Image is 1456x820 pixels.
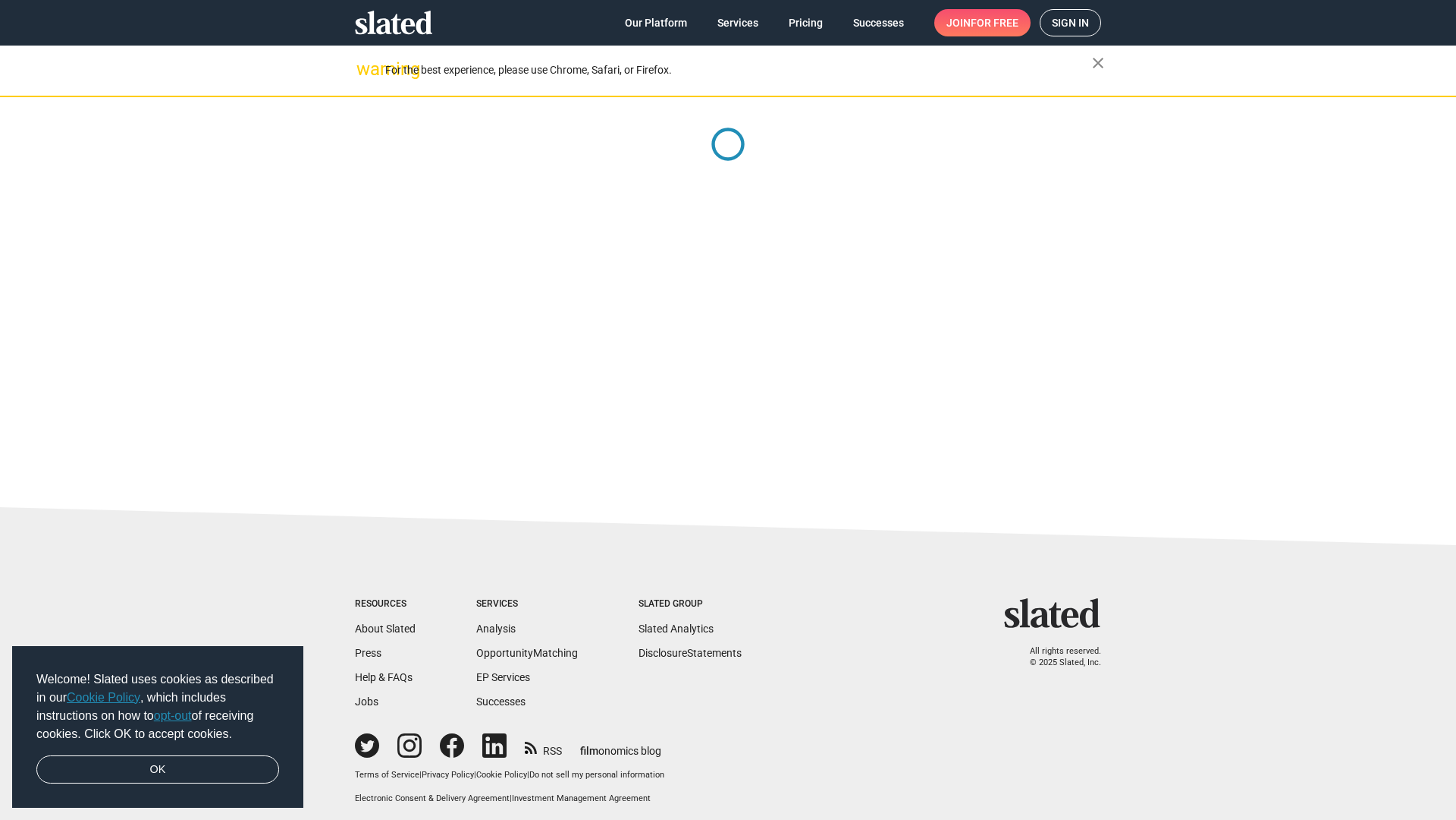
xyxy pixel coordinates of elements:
[476,770,527,780] a: Cookie Policy
[613,9,699,36] a: Our Platform
[512,793,651,803] a: Investment Management Agreement
[422,770,474,780] a: Privacy Policy
[355,793,510,803] a: Electronic Consent & Delivery Agreement
[971,9,1018,36] span: for free
[1052,10,1089,36] span: Sign in
[355,695,378,708] a: Jobs
[355,623,416,635] a: About Slated
[789,9,823,36] span: Pricing
[1014,646,1101,668] p: All rights reserved. © 2025 Slated, Inc.
[853,9,904,36] span: Successes
[355,770,419,780] a: Terms of Service
[476,647,578,659] a: OpportunityMatching
[476,695,526,708] a: Successes
[946,9,1018,36] span: Join
[355,598,416,610] div: Resources
[717,9,758,36] span: Services
[476,598,578,610] div: Services
[639,623,714,635] a: Slated Analytics
[476,671,530,683] a: EP Services
[154,709,192,722] a: opt-out
[419,770,422,780] span: |
[841,9,916,36] a: Successes
[36,670,279,743] span: Welcome! Slated uses cookies as described in our , which includes instructions on how to of recei...
[355,647,381,659] a: Press
[525,735,562,758] a: RSS
[625,9,687,36] span: Our Platform
[580,745,598,757] span: film
[510,793,512,803] span: |
[474,770,476,780] span: |
[1089,54,1107,72] mat-icon: close
[356,60,375,78] mat-icon: warning
[639,647,742,659] a: DisclosureStatements
[580,732,661,758] a: filmonomics blog
[639,598,742,610] div: Slated Group
[355,671,413,683] a: Help & FAQs
[527,770,529,780] span: |
[934,9,1031,36] a: Joinfor free
[705,9,770,36] a: Services
[777,9,835,36] a: Pricing
[385,60,1092,80] div: For the best experience, please use Chrome, Safari, or Firefox.
[1040,9,1101,36] a: Sign in
[36,755,279,784] a: dismiss cookie message
[12,646,303,809] div: cookieconsent
[67,691,140,704] a: Cookie Policy
[476,623,516,635] a: Analysis
[529,770,664,781] button: Do not sell my personal information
